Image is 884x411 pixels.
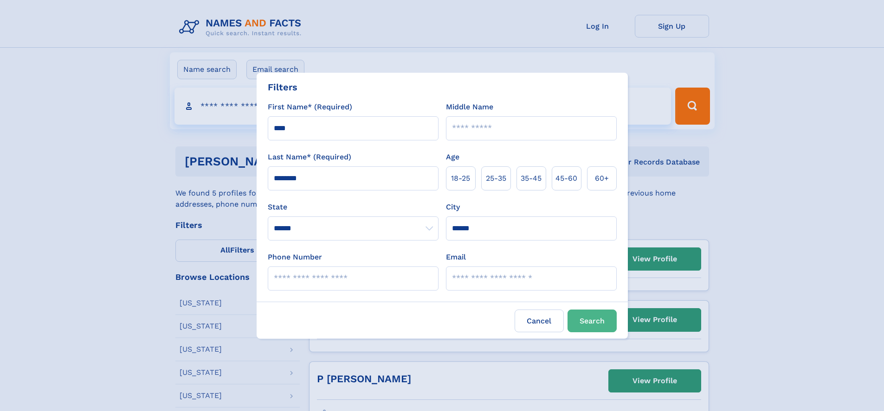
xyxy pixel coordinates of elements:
div: Filters [268,80,297,94]
label: Cancel [515,310,564,332]
button: Search [568,310,617,332]
span: 45‑60 [555,173,577,184]
label: Phone Number [268,252,322,263]
span: 25‑35 [486,173,506,184]
label: Age [446,152,459,163]
label: City [446,202,460,213]
span: 35‑45 [521,173,542,184]
label: First Name* (Required) [268,101,352,113]
span: 18‑25 [451,173,470,184]
span: 60+ [595,173,609,184]
label: State [268,202,439,213]
label: Middle Name [446,101,493,113]
label: Last Name* (Required) [268,152,351,163]
label: Email [446,252,466,263]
